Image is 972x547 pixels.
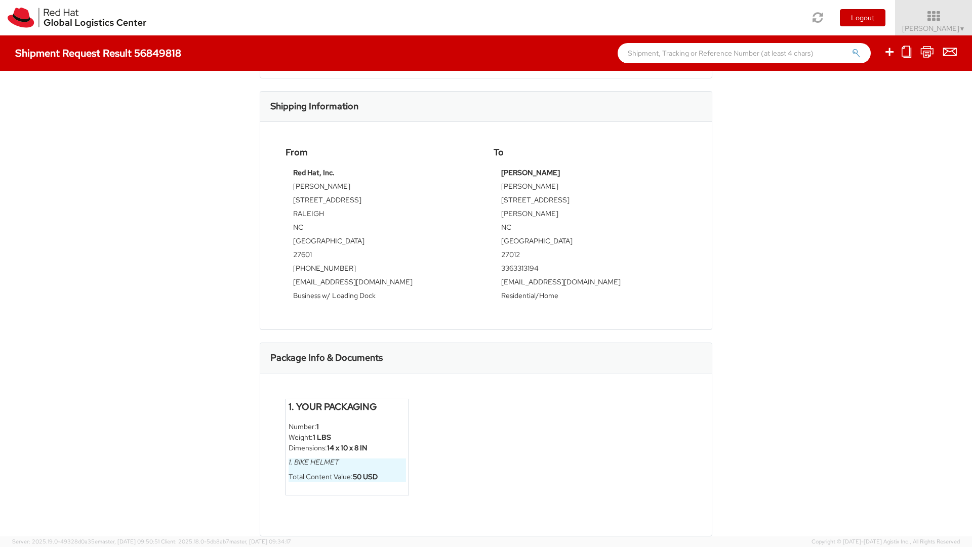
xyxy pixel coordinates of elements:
li: Number: [289,422,406,432]
td: [STREET_ADDRESS] [293,195,471,208]
li: Dimensions: [289,443,406,453]
input: Shipment, Tracking or Reference Number (at least 4 chars) [618,43,871,63]
h4: 1. Your Packaging [289,402,406,412]
h4: From [286,147,478,157]
td: 3363313194 [501,263,679,277]
li: Weight: [289,432,406,443]
strong: 1 LBS [313,433,331,442]
span: ▼ [959,25,965,33]
span: Copyright © [DATE]-[DATE] Agistix Inc., All Rights Reserved [812,538,960,546]
img: rh-logistics-00dfa346123c4ec078e1.svg [8,8,146,28]
td: [PERSON_NAME] [293,181,471,195]
h3: Shipping Information [270,101,358,111]
strong: 14 x 10 x 8 IN [327,443,368,452]
td: NC [293,222,471,236]
td: NC [501,222,679,236]
strong: 50 USD [353,472,378,481]
td: Business w/ Loading Dock [293,290,471,304]
h4: Shipment Request Result 56849818 [15,48,181,59]
td: RALEIGH [293,208,471,222]
h3: Package Info & Documents [270,353,383,363]
td: [PERSON_NAME] [501,208,679,222]
button: Logout [840,9,885,26]
strong: 1 [316,422,319,431]
td: 27601 [293,249,471,263]
span: Server: 2025.19.0-49328d0a35e [12,538,159,545]
td: [GEOGRAPHIC_DATA] [293,236,471,249]
span: master, [DATE] 09:50:51 [98,538,159,545]
td: [PHONE_NUMBER] [293,263,471,277]
li: Total Content Value: [289,472,406,482]
span: master, [DATE] 09:34:17 [229,538,291,545]
td: [PERSON_NAME] [501,181,679,195]
td: [EMAIL_ADDRESS][DOMAIN_NAME] [293,277,471,290]
td: 27012 [501,249,679,263]
h6: 1. Bike Helmet [289,458,406,466]
td: Residential/Home [501,290,679,304]
td: [EMAIL_ADDRESS][DOMAIN_NAME] [501,277,679,290]
span: Client: 2025.18.0-5db8ab7 [161,538,291,545]
strong: [PERSON_NAME] [501,168,560,177]
td: [STREET_ADDRESS] [501,195,679,208]
strong: Red Hat, Inc. [293,168,335,177]
span: [PERSON_NAME] [902,24,965,33]
h4: To [494,147,686,157]
td: [GEOGRAPHIC_DATA] [501,236,679,249]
